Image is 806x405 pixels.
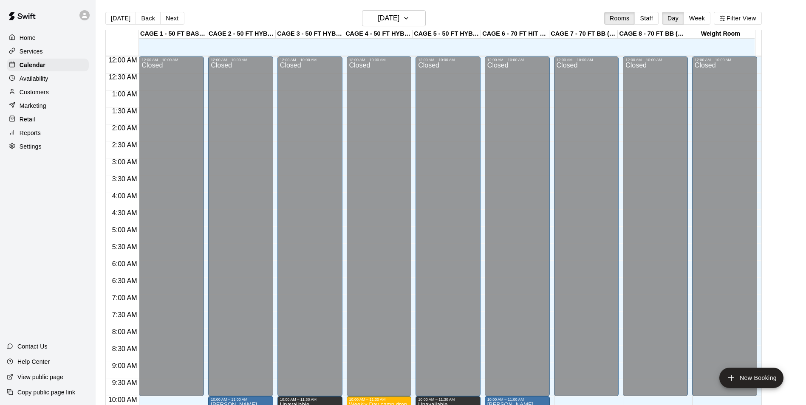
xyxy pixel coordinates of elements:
button: Day [662,12,684,25]
div: 12:00 AM – 10:00 AM: Closed [692,56,757,396]
div: Closed [695,62,755,399]
a: Retail [7,113,89,126]
button: [DATE] [105,12,136,25]
p: View public page [17,373,63,381]
span: 9:30 AM [110,379,139,386]
span: 7:30 AM [110,311,139,318]
div: CAGE 2 - 50 FT HYBRID BB/SB [207,30,276,38]
span: 5:00 AM [110,226,139,233]
button: add [719,368,783,388]
span: 2:00 AM [110,124,139,132]
p: Copy public page link [17,388,75,397]
span: 9:00 AM [110,362,139,369]
div: CAGE 6 - 70 FT HIT TRAX [481,30,549,38]
p: Contact Us [17,342,48,351]
button: Filter View [714,12,761,25]
div: 12:00 AM – 10:00 AM [625,58,685,62]
div: 12:00 AM – 10:00 AM [280,58,340,62]
span: 5:30 AM [110,243,139,250]
p: Help Center [17,357,50,366]
button: Week [684,12,710,25]
div: 12:00 AM – 10:00 AM: Closed [416,56,481,396]
div: 12:00 AM – 10:00 AM [695,58,755,62]
p: Marketing [20,101,46,110]
div: Closed [280,62,340,399]
div: Closed [418,62,478,399]
a: Customers [7,86,89,98]
span: 7:00 AM [110,294,139,301]
div: 10:00 AM – 11:30 AM [418,397,478,402]
span: 4:00 AM [110,192,139,200]
div: 12:00 AM – 10:00 AM: Closed [347,56,412,396]
a: Marketing [7,99,89,112]
span: 2:30 AM [110,141,139,149]
div: CAGE 5 - 50 FT HYBRID SB/BB [413,30,481,38]
div: 10:00 AM – 11:00 AM [211,397,271,402]
div: 12:00 AM – 10:00 AM [487,58,547,62]
button: Staff [634,12,659,25]
div: Closed [625,62,685,399]
span: 12:30 AM [106,73,139,81]
p: Settings [20,142,42,151]
p: Retail [20,115,35,124]
a: Availability [7,72,89,85]
span: 6:30 AM [110,277,139,284]
a: Reports [7,127,89,139]
span: 4:30 AM [110,209,139,217]
div: 12:00 AM – 10:00 AM [557,58,617,62]
h6: [DATE] [378,12,399,24]
a: Settings [7,140,89,153]
button: Rooms [604,12,635,25]
span: 3:00 AM [110,158,139,166]
div: 10:00 AM – 11:30 AM [349,397,409,402]
button: Next [160,12,184,25]
div: CAGE 8 - 70 FT BB (w/ pitching mound) [618,30,686,38]
a: Home [7,31,89,44]
div: 10:00 AM – 11:00 AM [487,397,547,402]
span: 8:00 AM [110,328,139,335]
span: 3:30 AM [110,175,139,183]
span: 12:00 AM [106,56,139,64]
div: Closed [557,62,617,399]
div: Closed [487,62,547,399]
div: 12:00 AM – 10:00 AM: Closed [139,56,204,396]
div: 10:00 AM – 11:30 AM [280,397,340,402]
p: Reports [20,129,41,137]
span: 8:30 AM [110,345,139,352]
div: Closed [211,62,271,399]
p: Home [20,34,36,42]
div: 12:00 AM – 10:00 AM [349,58,409,62]
p: Calendar [20,61,45,69]
p: Customers [20,88,49,96]
a: Services [7,45,89,58]
div: Closed [141,62,201,399]
div: CAGE 1 - 50 FT BASEBALL w/ Auto Feeder [139,30,207,38]
div: 12:00 AM – 10:00 AM [418,58,478,62]
div: CAGE 7 - 70 FT BB (w/ pitching mound) [549,30,618,38]
span: 10:00 AM [106,396,139,403]
div: 12:00 AM – 10:00 AM: Closed [554,56,619,396]
div: CAGE 4 - 50 FT HYBRID BB/SB [344,30,413,38]
div: 12:00 AM – 10:00 AM: Closed [485,56,550,396]
span: 1:00 AM [110,90,139,98]
a: Calendar [7,59,89,71]
div: 12:00 AM – 10:00 AM: Closed [623,56,688,396]
button: Back [136,12,161,25]
div: CAGE 3 - 50 FT HYBRID BB/SB [276,30,344,38]
span: 1:30 AM [110,107,139,115]
div: Closed [349,62,409,399]
div: 12:00 AM – 10:00 AM [211,58,271,62]
p: Services [20,47,43,56]
div: Weight Room [686,30,755,38]
div: 12:00 AM – 10:00 AM: Closed [208,56,273,396]
button: [DATE] [362,10,426,26]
